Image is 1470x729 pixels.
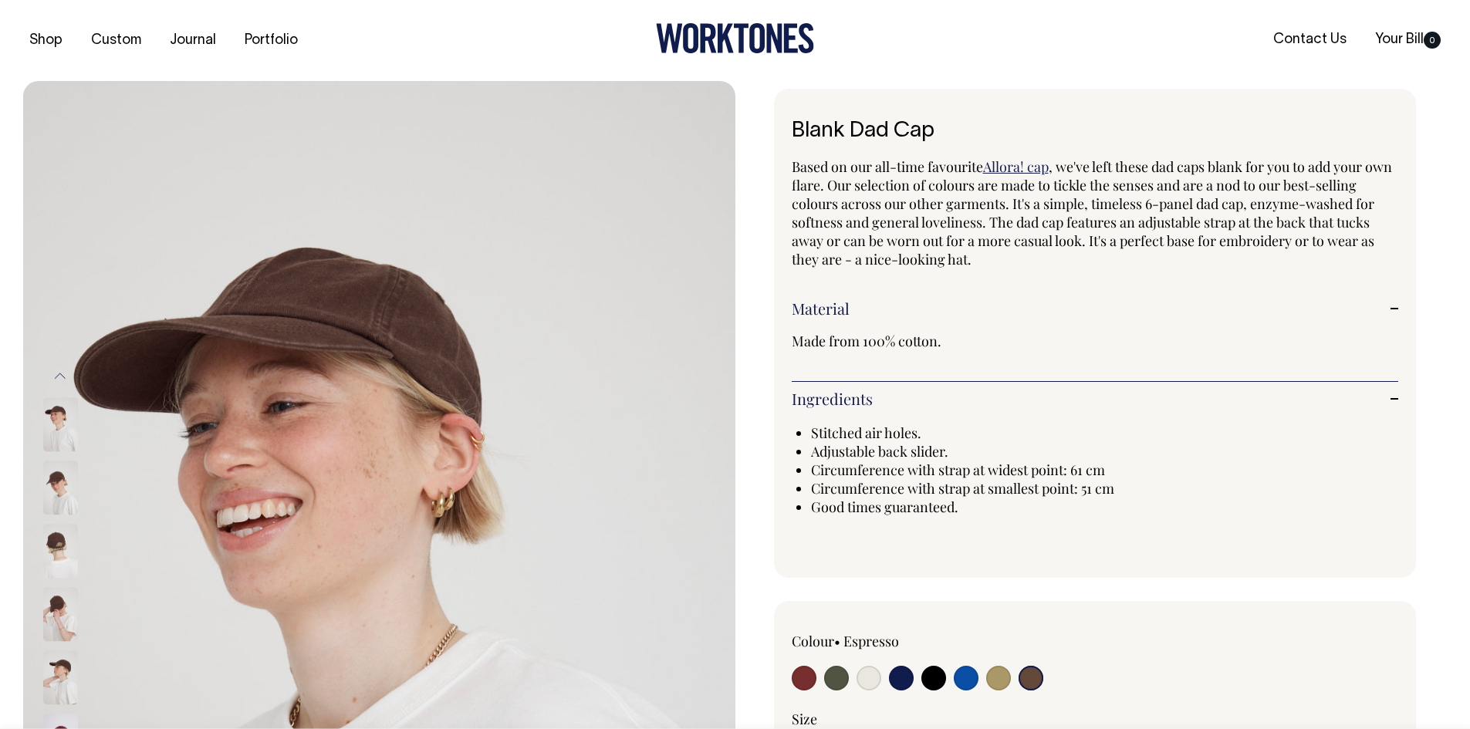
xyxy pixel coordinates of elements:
span: Circumference with strap at smallest point: 51 cm [811,479,1114,498]
span: Adjustable back slider. [811,442,948,461]
a: Portfolio [238,28,304,53]
button: Previous [49,359,72,393]
img: espresso [43,525,78,579]
a: Allora! cap [983,157,1049,176]
span: Circumference with strap at widest point: 61 cm [811,461,1105,479]
img: espresso [43,651,78,705]
div: Colour [792,632,1035,650]
img: espresso [43,588,78,642]
div: Size [792,710,1399,728]
a: Material [792,299,1399,318]
span: Made from 100% cotton. [792,332,941,350]
span: , we've left these dad caps blank for you to add your own flare. Our selection of colours are mad... [792,157,1392,268]
a: Journal [164,28,222,53]
span: Stitched air holes. [811,424,921,442]
a: Ingredients [792,390,1399,408]
a: Contact Us [1267,27,1353,52]
h1: Blank Dad Cap [792,120,1399,143]
img: espresso [43,461,78,515]
span: Based on our all-time favourite [792,157,983,176]
span: 0 [1424,32,1441,49]
img: espresso [43,398,78,452]
a: Custom [85,28,147,53]
label: Espresso [843,632,899,650]
a: Shop [23,28,69,53]
span: Good times guaranteed. [811,498,958,516]
a: Your Bill0 [1369,27,1447,52]
span: • [834,632,840,650]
